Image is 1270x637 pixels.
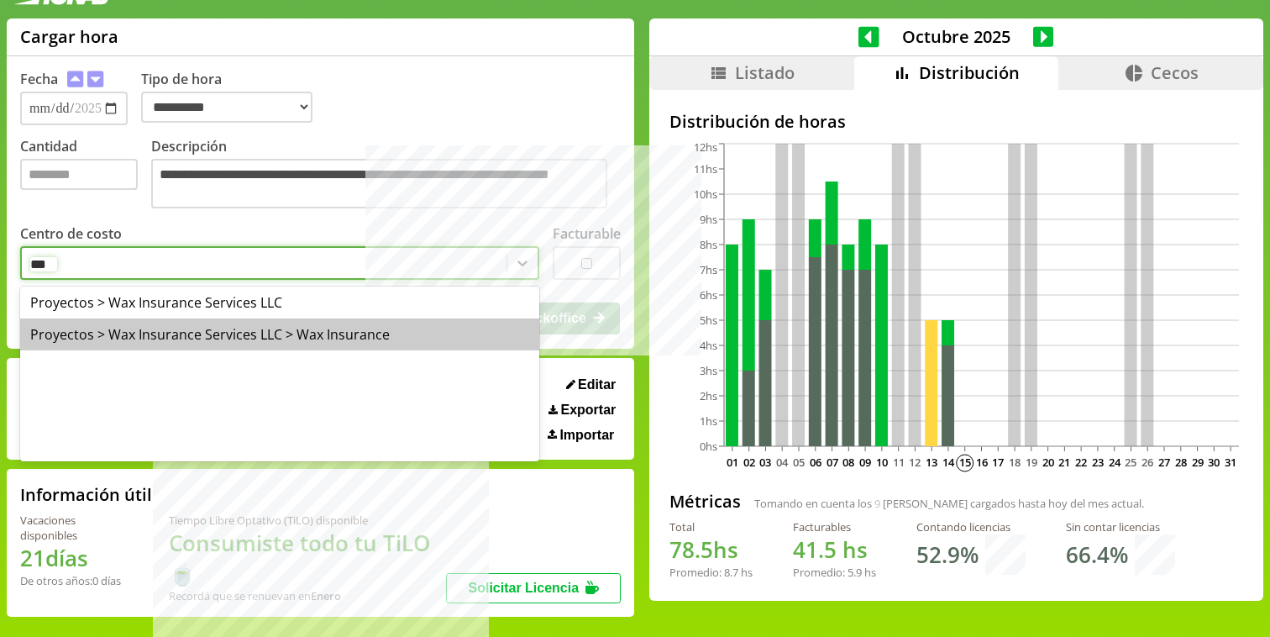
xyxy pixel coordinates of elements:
[848,565,862,580] span: 5.9
[20,224,122,243] label: Centro de costo
[793,455,805,470] text: 05
[793,519,876,534] div: Facturables
[20,25,118,48] h1: Cargar hora
[1009,455,1021,470] text: 18
[874,496,880,511] span: 9
[700,237,717,252] tspan: 8hs
[992,455,1004,470] text: 17
[1158,455,1170,470] text: 27
[669,519,753,534] div: Total
[793,534,837,565] span: 41.5
[578,377,616,392] span: Editar
[776,455,789,470] text: 04
[1066,519,1175,534] div: Sin contar licencias
[727,455,738,470] text: 01
[694,140,717,155] tspan: 12hs
[916,540,979,570] h1: 52.9 %
[735,61,795,84] span: Listado
[700,262,717,277] tspan: 7hs
[893,455,905,470] text: 11
[468,581,579,595] span: Solicitar Licencia
[1191,455,1203,470] text: 29
[169,513,446,528] div: Tiempo Libre Optativo (TiLO) disponible
[1026,455,1037,470] text: 19
[561,403,617,418] span: Exportar
[1175,455,1187,470] text: 28
[826,455,837,470] text: 07
[20,287,539,318] div: Proyectos > Wax Insurance Services LLC
[1042,455,1053,470] text: 20
[743,455,755,470] text: 02
[1208,455,1220,470] text: 30
[20,70,58,88] label: Fecha
[169,588,446,603] div: Recordá que se renuevan en
[669,534,753,565] h1: hs
[559,428,614,443] span: Importar
[20,513,129,543] div: Vacaciones disponibles
[759,455,771,470] text: 03
[1109,455,1121,470] text: 24
[151,159,607,208] textarea: Descripción
[20,543,129,573] h1: 21 días
[700,413,717,429] tspan: 1hs
[942,455,955,470] text: 14
[1125,455,1136,470] text: 25
[141,70,326,125] label: Tipo de hora
[810,455,821,470] text: 06
[669,565,753,580] div: Promedio: hs
[1066,540,1128,570] h1: 66.4 %
[694,187,717,202] tspan: 10hs
[754,496,1144,511] span: Tomando en cuenta los [PERSON_NAME] cargados hasta hoy del mes actual.
[700,363,717,378] tspan: 3hs
[1092,455,1104,470] text: 23
[1075,455,1087,470] text: 22
[20,318,539,350] div: Proyectos > Wax Insurance Services LLC > Wax Insurance
[700,287,717,303] tspan: 6hs
[909,455,921,470] text: 12
[842,455,854,470] text: 08
[724,565,738,580] span: 8.7
[926,455,937,470] text: 13
[151,137,621,213] label: Descripción
[859,455,871,470] text: 09
[669,490,741,513] h2: Métricas
[1141,455,1153,470] text: 26
[669,110,1243,133] h2: Distribución de horas
[793,565,876,580] div: Promedio: hs
[1151,61,1199,84] span: Cecos
[793,534,876,565] h1: hs
[669,534,713,565] span: 78.5
[694,161,717,176] tspan: 11hs
[975,455,987,470] text: 16
[561,376,622,393] button: Editar
[700,313,717,328] tspan: 5hs
[169,528,446,588] h1: Consumiste todo tu TiLO 🍵
[141,92,312,123] select: Tipo de hora
[20,483,152,506] h2: Información útil
[916,519,1026,534] div: Contando licencias
[700,338,717,353] tspan: 4hs
[1058,455,1070,470] text: 21
[700,212,717,227] tspan: 9hs
[553,224,621,243] label: Facturable
[20,573,129,588] div: De otros años: 0 días
[959,455,971,470] text: 15
[446,573,621,603] button: Solicitar Licencia
[700,439,717,454] tspan: 0hs
[876,455,888,470] text: 10
[700,388,717,403] tspan: 2hs
[879,25,1033,48] span: Octubre 2025
[543,402,621,419] button: Exportar
[311,588,341,603] b: Enero
[20,137,151,213] label: Cantidad
[1225,455,1236,470] text: 31
[20,159,138,190] input: Cantidad
[919,61,1020,84] span: Distribución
